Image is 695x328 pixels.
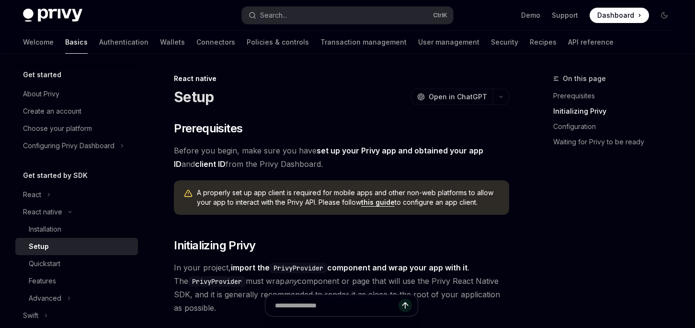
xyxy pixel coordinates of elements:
[553,88,680,104] a: Prerequisites
[260,10,287,21] div: Search...
[15,203,138,221] button: Toggle React native section
[174,238,255,253] span: Initializing Privy
[242,7,453,24] button: Open search
[15,272,138,290] a: Features
[563,73,606,84] span: On this page
[29,223,61,235] div: Installation
[320,31,407,54] a: Transaction management
[23,310,38,321] div: Swift
[15,137,138,154] button: Toggle Configuring Privy Dashboard section
[15,255,138,272] a: Quickstart
[23,170,88,181] h5: Get started by SDK
[196,31,235,54] a: Connectors
[275,295,399,316] input: Ask a question...
[15,186,138,203] button: Toggle React section
[285,276,297,286] em: any
[29,241,49,252] div: Setup
[411,89,493,105] button: Open in ChatGPT
[188,276,246,287] code: PrivyProvider
[15,307,138,324] button: Toggle Swift section
[553,134,680,150] a: Waiting for Privy to be ready
[23,9,82,22] img: dark logo
[29,258,60,269] div: Quickstart
[160,31,185,54] a: Wallets
[23,189,41,200] div: React
[590,8,649,23] a: Dashboard
[29,275,56,287] div: Features
[429,92,487,102] span: Open in ChatGPT
[23,105,81,117] div: Create an account
[15,221,138,238] a: Installation
[521,11,540,20] a: Demo
[418,31,479,54] a: User management
[231,263,467,272] strong: import the component and wrap your app with it
[23,123,92,134] div: Choose your platform
[174,74,509,83] div: React native
[399,299,412,312] button: Send message
[99,31,148,54] a: Authentication
[657,8,672,23] button: Toggle dark mode
[597,11,634,20] span: Dashboard
[552,11,578,20] a: Support
[15,238,138,255] a: Setup
[65,31,88,54] a: Basics
[15,120,138,137] a: Choose your platform
[491,31,518,54] a: Security
[270,263,327,273] code: PrivyProvider
[197,188,500,207] span: A properly set up app client is required for mobile apps and other non-web platforms to allow you...
[15,103,138,120] a: Create an account
[433,12,447,19] span: Ctrl K
[174,144,509,171] span: Before you begin, make sure you have and from the Privy Dashboard.
[174,121,242,136] span: Prerequisites
[23,140,114,152] div: Configuring Privy Dashboard
[15,290,138,307] button: Toggle Advanced section
[553,104,680,119] a: Initializing Privy
[183,189,193,199] svg: Warning
[174,261,509,315] span: In your project, . The must wrap component or page that will use the Privy React Native SDK, and ...
[29,293,61,304] div: Advanced
[361,198,395,207] a: this guide
[553,119,680,134] a: Configuration
[23,69,61,81] h5: Get started
[15,85,138,103] a: About Privy
[23,88,59,100] div: About Privy
[195,159,226,169] a: client ID
[568,31,614,54] a: API reference
[530,31,557,54] a: Recipes
[23,31,54,54] a: Welcome
[174,88,214,105] h1: Setup
[174,146,483,169] a: set up your Privy app and obtained your app ID
[23,206,62,218] div: React native
[247,31,309,54] a: Policies & controls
